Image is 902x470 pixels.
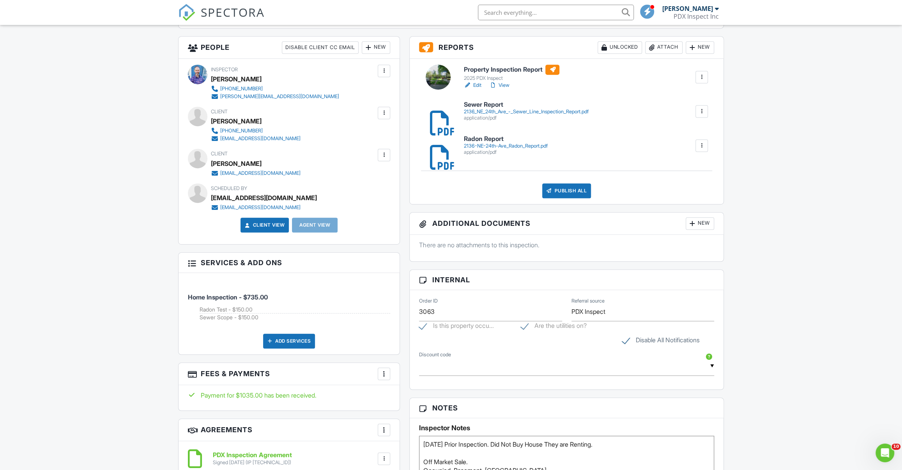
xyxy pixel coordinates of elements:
a: Sewer Report 2136_NE_24th_Ave_-_Sewer_Line_Inspection_Report.pdf application/pdf [463,101,588,121]
div: [PERSON_NAME] [211,115,262,127]
div: Unlocked [598,41,642,54]
h3: Reports [410,37,723,59]
div: [EMAIL_ADDRESS][DOMAIN_NAME] [211,192,317,204]
div: 2136_NE_24th_Ave_-_Sewer_Line_Inspection_Report.pdf [463,109,588,115]
a: [PERSON_NAME][EMAIL_ADDRESS][DOMAIN_NAME] [211,93,339,100]
h3: Internal [410,270,723,290]
a: [EMAIL_ADDRESS][DOMAIN_NAME] [211,169,301,177]
h6: Sewer Report [463,101,588,108]
div: [PHONE_NUMBER] [220,128,263,134]
div: application/pdf [463,115,588,121]
li: Add on: Radon Test [200,306,390,314]
a: Client View [243,221,285,229]
h3: Notes [410,398,723,418]
h3: People [179,37,400,59]
div: [PHONE_NUMBER] [220,86,263,92]
div: Publish All [542,183,591,198]
div: [PERSON_NAME][EMAIL_ADDRESS][DOMAIN_NAME] [220,93,339,100]
label: Is this property occupied? [419,322,493,332]
img: The Best Home Inspection Software - Spectora [178,4,195,21]
a: [EMAIL_ADDRESS][DOMAIN_NAME] [211,204,311,211]
a: Radon Report 2136-NE-24th-Ave_Radon_Report.pdf application/pdf [463,136,547,155]
h3: Additional Documents [410,213,723,235]
h3: Services & Add ons [179,253,400,273]
div: [PERSON_NAME] [211,73,262,85]
div: [PERSON_NAME] [662,5,713,12]
a: View [489,81,509,89]
span: SPECTORA [201,4,265,20]
a: SPECTORA [178,11,265,27]
iframe: Intercom live chat [875,444,894,462]
span: Inspector [211,67,238,72]
a: [PHONE_NUMBER] [211,85,339,93]
label: Are the utilities on? [521,322,587,332]
div: New [686,217,714,230]
div: [EMAIL_ADDRESS][DOMAIN_NAME] [220,170,301,176]
input: Search everything... [478,5,634,20]
div: Payment for $1035.00 has been received. [188,391,390,400]
div: Disable Client CC Email [282,41,359,54]
div: [EMAIL_ADDRESS][DOMAIN_NAME] [220,136,301,142]
span: Home Inspection - $735.00 [188,293,268,301]
h6: Property Inspection Report [463,65,559,75]
div: Attach [645,41,683,54]
a: Edit [463,81,481,89]
span: Client [211,151,228,157]
div: 2136-NE-24th-Ave_Radon_Report.pdf [463,143,547,149]
div: 2025 PDX Inspect [463,75,559,81]
h6: PDX Inspection Agreement [213,452,292,459]
h5: Inspector Notes [419,424,714,432]
label: Discount code [419,351,451,358]
h3: Fees & Payments [179,363,400,385]
label: Disable All Notifications [622,336,700,346]
label: Referral source [571,297,605,305]
div: application/pdf [463,149,547,155]
a: Property Inspection Report 2025 PDX Inspect [463,65,559,82]
div: New [686,41,714,54]
div: [PERSON_NAME] [211,158,262,169]
h3: Agreements [179,419,400,441]
div: PDX Inspect Inc [674,12,719,20]
a: PDX Inspection Agreement Signed [DATE] (IP [TECHNICAL_ID]) [213,452,292,465]
div: [EMAIL_ADDRESS][DOMAIN_NAME] [220,204,301,211]
a: [EMAIL_ADDRESS][DOMAIN_NAME] [211,135,301,143]
label: Order ID [419,297,437,305]
a: [PHONE_NUMBER] [211,127,301,135]
span: Client [211,109,228,114]
li: Service: Home Inspection [188,279,390,327]
p: There are no attachments to this inspection. [419,241,714,249]
h6: Radon Report [463,136,547,143]
div: Signed [DATE] (IP [TECHNICAL_ID]) [213,459,292,466]
span: 10 [891,444,900,450]
span: Scheduled By [211,185,247,191]
li: Add on: Sewer Scope [200,313,390,321]
div: Add Services [263,334,315,349]
div: New [362,41,390,54]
